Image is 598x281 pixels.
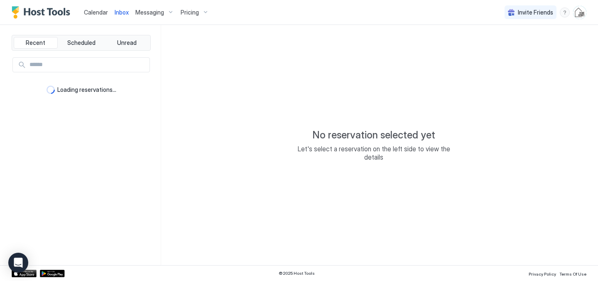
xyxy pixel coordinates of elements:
a: Calendar [84,8,108,17]
div: loading [47,86,55,94]
div: menu [560,7,570,17]
span: Scheduled [67,39,96,47]
span: Privacy Policy [529,271,556,276]
button: Unread [105,37,149,49]
span: No reservation selected yet [312,129,435,141]
span: Calendar [84,9,108,16]
a: Host Tools Logo [12,6,74,19]
span: Let's select a reservation on the left side to view the details [291,145,457,161]
span: Terms Of Use [559,271,586,276]
span: Recent [26,39,45,47]
a: App Store [12,270,37,277]
span: Loading reservations... [57,86,116,94]
div: tab-group [12,35,151,51]
span: Pricing [181,9,199,16]
span: Messaging [135,9,164,16]
a: Terms Of Use [559,269,586,278]
span: Inbox [115,9,129,16]
a: Privacy Policy [529,269,556,278]
button: Scheduled [59,37,103,49]
div: User profile [573,6,586,19]
span: Unread [117,39,137,47]
a: Inbox [115,8,129,17]
button: Recent [14,37,58,49]
div: Open Intercom Messenger [8,253,28,273]
input: Input Field [26,58,149,72]
span: © 2025 Host Tools [279,271,315,276]
a: Google Play Store [40,270,65,277]
span: Invite Friends [518,9,553,16]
